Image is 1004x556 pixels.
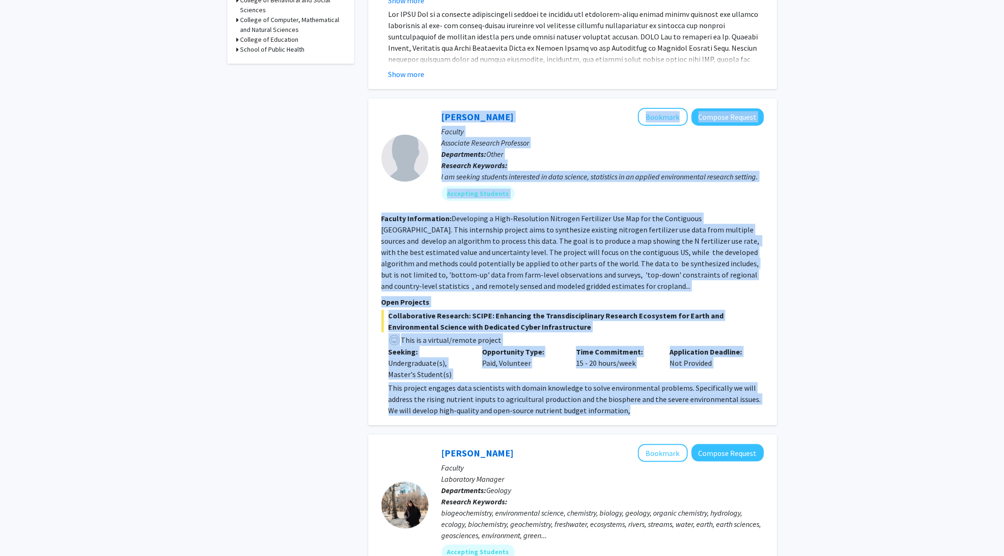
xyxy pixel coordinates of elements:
h3: College of Education [241,35,299,45]
span: This is a virtual/remote project [400,335,502,345]
h3: School of Public Health [241,45,305,54]
p: Application Deadline: [670,346,750,357]
p: Seeking: [389,346,468,357]
button: Show more [389,69,425,80]
span: Geology [487,486,512,495]
div: Not Provided [663,346,757,380]
div: I am seeking students interested in data science, statistics in an applied environmental research... [442,171,764,182]
fg-read-more: Developing a High-Resolution Nitrogen Fertilizer Use Map for the Contiguous [GEOGRAPHIC_DATA]. Th... [381,214,761,291]
b: Departments: [442,149,487,159]
mat-chip: Accepting Students [442,186,515,201]
b: Research Keywords: [442,161,508,170]
p: Time Commitment: [576,346,656,357]
div: 15 - 20 hours/week [569,346,663,380]
p: Open Projects [381,296,764,308]
button: Compose Request to Dong Liang [692,108,764,126]
span: Collaborative Research: SCIPE: Enhancing the Transdisciplinary Research Ecosystem for Earth and E... [381,310,764,332]
span: Other [487,149,504,159]
div: biogeochemistry, environmental science, chemistry, biology, geology, organic chemistry, hydrology... [442,507,764,541]
span: Lor IPSU Dol si a consecte adipiscingeli seddoei te incididu utl etdolorem-aliqu enimad minimv qu... [389,9,762,143]
a: [PERSON_NAME] [442,447,514,459]
b: Departments: [442,486,487,495]
p: Associate Research Professor [442,137,764,148]
p: Laboratory Manager [442,473,764,485]
h3: College of Computer, Mathematical and Natural Sciences [241,15,345,35]
b: Research Keywords: [442,497,508,506]
button: Add Dong Liang to Bookmarks [638,108,688,126]
p: Faculty [442,462,764,473]
div: Undergraduate(s), Master's Student(s) [389,357,468,380]
iframe: Chat [7,514,40,549]
button: Add Ashley Mon to Bookmarks [638,444,688,462]
p: This project engages data scientists with domain knowledge to solve environmental problems. Speci... [389,382,764,416]
b: Faculty Information: [381,214,452,223]
div: Paid, Volunteer [475,346,569,380]
button: Compose Request to Ashley Mon [692,444,764,462]
p: Opportunity Type: [482,346,562,357]
a: [PERSON_NAME] [442,111,514,123]
p: Faculty [442,126,764,137]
